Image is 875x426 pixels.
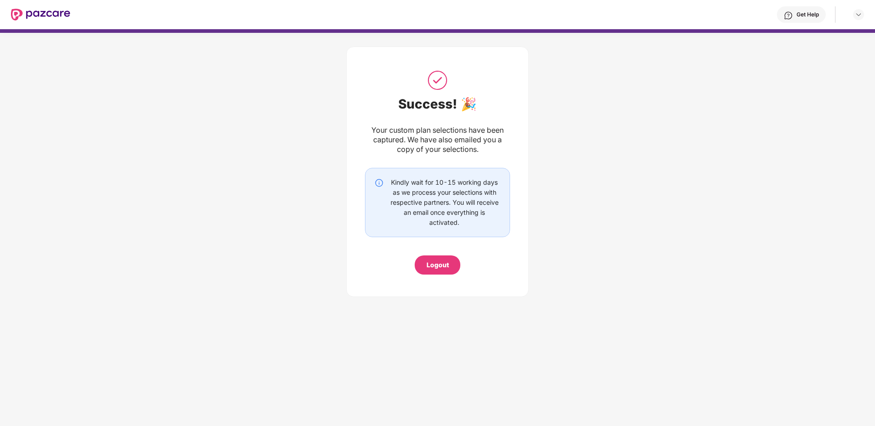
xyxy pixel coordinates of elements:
img: svg+xml;base64,PHN2ZyBpZD0iSW5mby0yMHgyMCIgeG1sbnM9Imh0dHA6Ly93d3cudzMub3JnLzIwMDAvc3ZnIiB3aWR0aD... [375,178,384,187]
div: Your custom plan selections have been captured. We have also emailed you a copy of your selections. [365,125,510,154]
img: svg+xml;base64,PHN2ZyBpZD0iRHJvcGRvd24tMzJ4MzIiIHhtbG5zPSJodHRwOi8vd3d3LnczLm9yZy8yMDAwL3N2ZyIgd2... [855,11,862,18]
img: New Pazcare Logo [11,9,70,21]
div: Logout [427,260,449,270]
div: Kindly wait for 10-15 working days as we process your selections with respective partners. You wi... [388,177,500,228]
div: Success! 🎉 [365,96,510,112]
img: svg+xml;base64,PHN2ZyB3aWR0aD0iNTAiIGhlaWdodD0iNTAiIHZpZXdCb3g9IjAgMCA1MCA1MCIgZmlsbD0ibm9uZSIgeG... [426,69,449,92]
div: Get Help [797,11,819,18]
img: svg+xml;base64,PHN2ZyBpZD0iSGVscC0zMngzMiIgeG1sbnM9Imh0dHA6Ly93d3cudzMub3JnLzIwMDAvc3ZnIiB3aWR0aD... [784,11,793,20]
